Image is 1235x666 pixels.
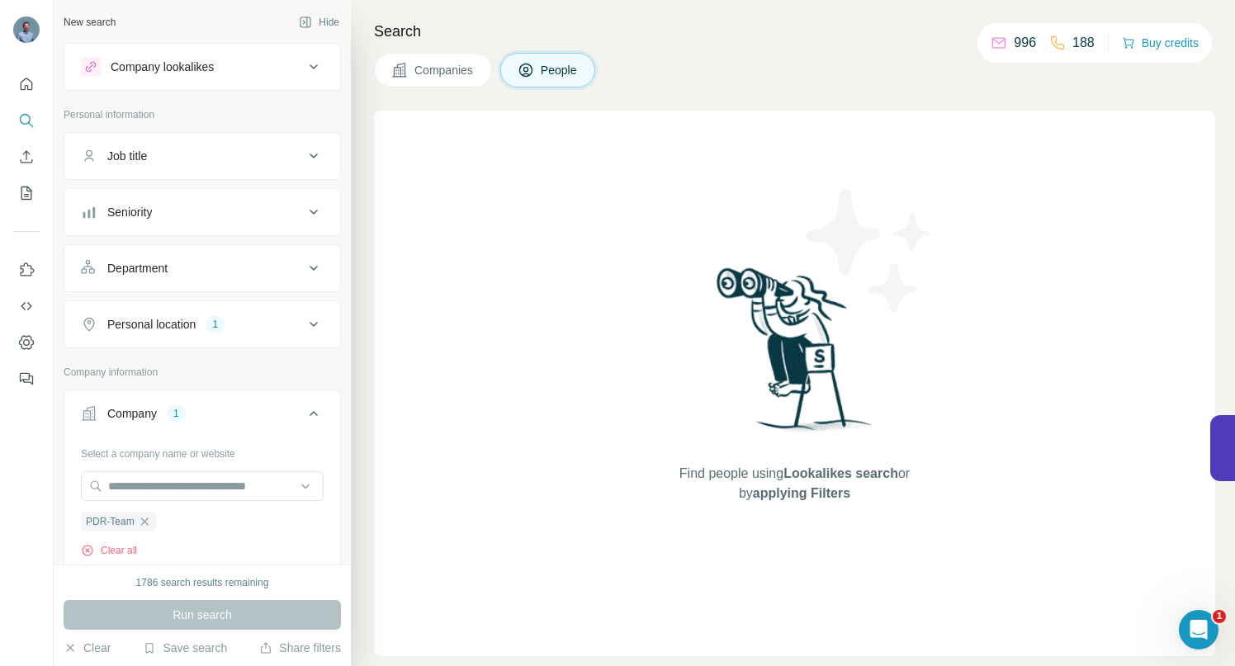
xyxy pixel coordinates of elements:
button: Clear all [81,543,137,558]
div: Seniority [107,204,152,220]
button: Clear [64,640,111,656]
div: 1 [206,317,225,332]
button: Share filters [259,640,341,656]
button: Save search [143,640,227,656]
button: Seniority [64,192,340,232]
button: My lists [13,178,40,208]
div: Personal location [107,316,196,333]
span: Find people using or by [662,464,926,503]
span: PDR-Team [86,514,135,529]
div: Department [107,260,168,276]
p: Personal information [64,107,341,122]
button: Use Surfe API [13,291,40,321]
p: 996 [1014,33,1036,53]
p: 188 [1072,33,1095,53]
h4: Search [374,20,1215,43]
button: Dashboard [13,328,40,357]
img: Surfe Illustration - Woman searching with binoculars [709,263,881,447]
iframe: Intercom live chat [1179,610,1218,649]
button: Quick start [13,69,40,99]
div: 1 [167,406,186,421]
span: Lookalikes search [783,466,898,480]
button: Job title [64,136,340,176]
button: Company1 [64,394,340,440]
span: Companies [414,62,475,78]
img: Avatar [13,17,40,43]
button: Search [13,106,40,135]
p: Company information [64,365,341,380]
span: applying Filters [753,486,850,500]
img: Surfe Illustration - Stars [795,177,944,325]
button: Use Surfe on LinkedIn [13,255,40,285]
div: New search [64,15,116,30]
div: Select a company name or website [81,440,324,461]
button: Hide [287,10,351,35]
div: 1786 search results remaining [136,575,269,590]
button: Company lookalikes [64,47,340,87]
div: Company lookalikes [111,59,214,75]
button: Department [64,248,340,288]
span: People [541,62,579,78]
button: Buy credits [1122,31,1199,54]
button: Feedback [13,364,40,394]
span: 1 [1213,610,1226,623]
div: Job title [107,148,147,164]
button: Personal location1 [64,305,340,344]
div: Company [107,405,157,422]
button: Enrich CSV [13,142,40,172]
